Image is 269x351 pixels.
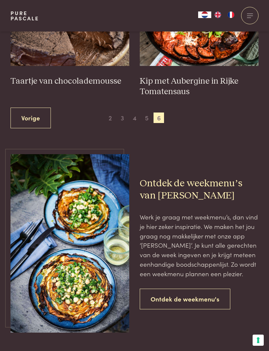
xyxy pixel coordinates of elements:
[10,10,39,21] a: PurePascale
[141,113,152,123] span: 5
[198,11,211,18] div: Language
[198,11,211,18] a: NL
[129,113,140,123] span: 4
[117,113,128,123] span: 3
[140,289,230,309] a: Ontdek de weekmenu's
[253,335,264,346] button: Uw voorkeuren voor toestemming voor trackingtechnologieën
[154,113,164,123] span: 6
[198,11,238,18] aside: Language selected: Nederlands
[211,11,238,18] ul: Language list
[140,177,259,202] h2: Ontdek de weekmenu’s van [PERSON_NAME]
[10,108,51,128] a: Vorige
[140,76,259,97] h3: Kip met Aubergine in Rijke Tomatensaus
[140,212,259,278] p: Werk je graag met weekmenu’s, dan vind je hier zeker inspiratie. We maken het jou graag nog makke...
[224,11,238,18] a: FR
[105,113,115,123] span: 2
[211,11,224,18] a: EN
[10,76,129,87] h3: Taartje van chocolademousse
[10,154,129,332] img: DSC08593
